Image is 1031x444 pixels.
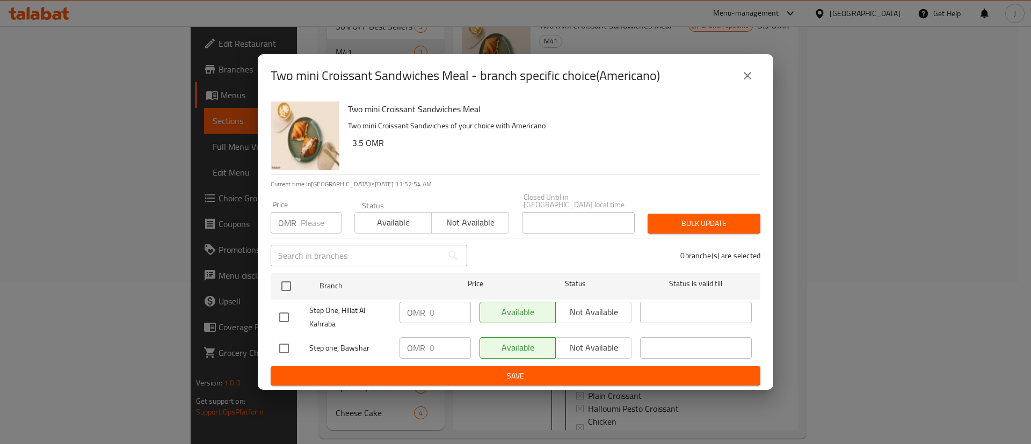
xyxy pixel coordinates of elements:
[271,245,442,266] input: Search in branches
[352,135,752,150] h6: 3.5 OMR
[436,215,504,230] span: Not available
[440,277,511,290] span: Price
[430,337,471,359] input: Please enter price
[407,306,425,319] p: OMR
[348,119,752,133] p: Two mini Croissant Sandwiches of your choice with Americano
[348,101,752,117] h6: Two mini Croissant Sandwiches Meal
[648,214,760,234] button: Bulk update
[656,217,752,230] span: Bulk update
[278,216,296,229] p: OMR
[320,279,431,293] span: Branch
[354,212,432,234] button: Available
[301,212,342,234] input: Please enter price
[271,366,760,386] button: Save
[431,212,509,234] button: Not available
[520,277,631,290] span: Status
[271,179,760,189] p: Current time in [GEOGRAPHIC_DATA] is [DATE] 11:52:54 AM
[271,101,339,170] img: Two mini Croissant Sandwiches Meal
[735,63,760,89] button: close
[407,341,425,354] p: OMR
[430,302,471,323] input: Please enter price
[309,304,391,331] span: Step One, Hillat Al Kahraba
[279,369,752,383] span: Save
[640,277,752,290] span: Status is valid till
[271,67,660,84] h2: Two mini Croissant Sandwiches Meal - branch specific choice(Americano)
[680,250,760,261] p: 0 branche(s) are selected
[359,215,427,230] span: Available
[309,341,391,355] span: Step one, Bawshar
